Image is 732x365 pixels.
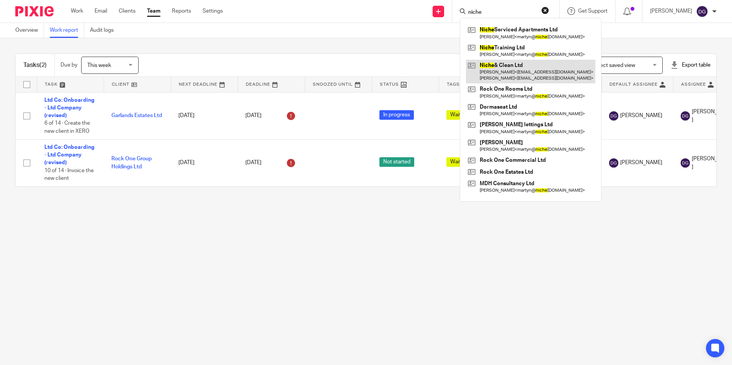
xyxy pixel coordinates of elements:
h1: Tasks [23,61,47,69]
span: 6 of 14 · Create the new client in XERO [44,121,90,134]
p: [PERSON_NAME] [650,7,692,15]
a: Work report [50,23,84,38]
div: [DATE] [245,110,297,122]
a: Ltd Co: Onboarding - Ltd Company (revised) [44,98,95,119]
a: Ltd Co: Onboarding - Ltd Company (revised) [44,145,95,166]
span: This week [87,63,111,68]
span: Get Support [578,8,608,14]
span: Select saved view [592,63,635,68]
span: 10 of 14 · Invoice the new client [44,168,94,181]
span: (2) [39,62,47,68]
a: Settings [203,7,223,15]
span: Waiting for reply / information [446,110,525,120]
div: Export table [670,61,711,69]
a: Reports [172,7,191,15]
span: Not started [379,157,414,167]
button: Clear [541,7,549,14]
a: Garlands Estates Ltd [111,113,162,118]
input: Search [467,9,536,16]
img: svg%3E [681,111,690,121]
a: Audit logs [90,23,119,38]
a: Rock One Group Holdings Ltd [111,156,152,169]
a: Overview [15,23,44,38]
span: [PERSON_NAME] [620,159,662,166]
span: Tags [447,82,460,86]
span: [PERSON_NAME] [620,112,662,119]
img: svg%3E [609,111,618,121]
span: In progress [379,110,414,120]
a: Work [71,7,83,15]
img: Pixie [15,6,54,16]
td: [DATE] [171,92,238,139]
a: Clients [119,7,136,15]
img: svg%3E [696,5,708,18]
span: Waiting for reply / information [446,157,525,167]
img: svg%3E [681,158,690,168]
div: [DATE] [245,157,297,169]
a: Team [147,7,160,15]
p: Due by [60,61,77,69]
td: [DATE] [171,139,238,186]
img: svg%3E [609,158,618,168]
a: Email [95,7,107,15]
